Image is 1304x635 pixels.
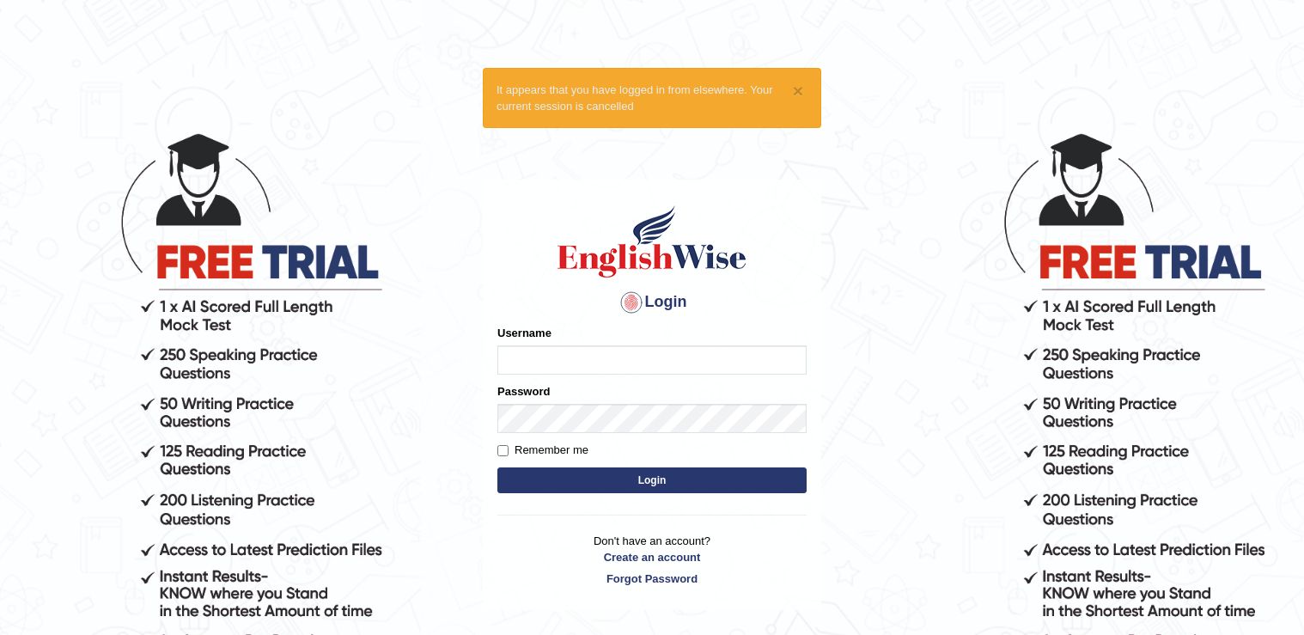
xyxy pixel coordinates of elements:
div: It appears that you have logged in from elsewhere. Your current session is cancelled [483,68,821,128]
img: Logo of English Wise sign in for intelligent practice with AI [554,203,750,280]
label: Password [497,383,550,400]
button: × [793,82,803,100]
button: Login [497,467,807,493]
label: Username [497,325,551,341]
p: Don't have an account? [497,533,807,586]
label: Remember me [497,442,588,459]
h4: Login [497,289,807,316]
a: Forgot Password [497,571,807,587]
a: Create an account [497,549,807,565]
input: Remember me [497,445,509,456]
